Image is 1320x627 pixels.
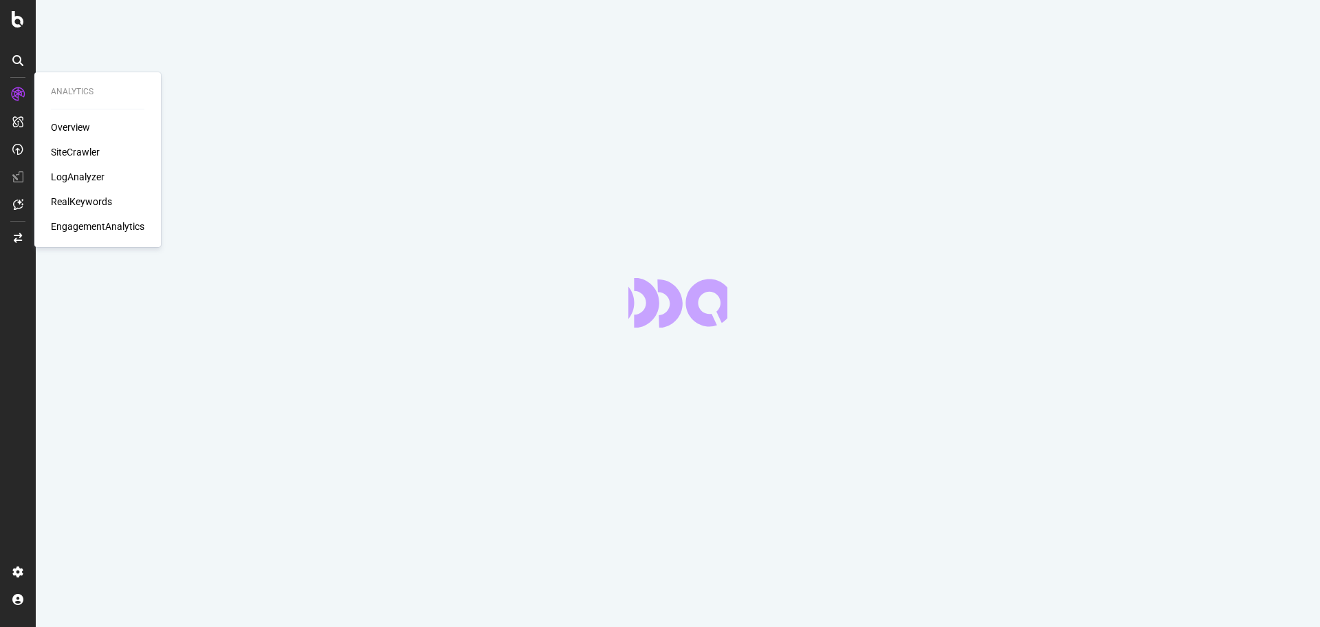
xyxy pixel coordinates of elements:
[51,220,144,233] a: EngagementAnalytics
[51,195,112,209] a: RealKeywords
[51,120,90,134] a: Overview
[51,86,144,98] div: Analytics
[51,145,100,159] a: SiteCrawler
[51,170,104,184] a: LogAnalyzer
[628,278,727,328] div: animation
